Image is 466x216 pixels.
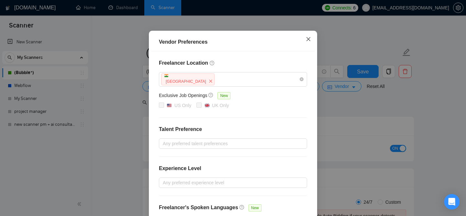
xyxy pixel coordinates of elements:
[174,102,191,109] div: US Only
[159,38,307,46] div: Vendor Preferences
[212,102,229,109] div: UK Only
[164,74,168,78] img: 🇮🇳
[159,165,201,172] h4: Experience Level
[159,204,238,211] h4: Freelancer's Spoken Languages
[205,103,209,108] img: 🇬🇧
[208,92,214,98] span: question-circle
[300,31,317,48] button: Close
[210,60,215,66] span: question-circle
[306,37,311,42] span: close
[300,77,304,81] span: close-circle
[249,204,261,211] span: New
[159,59,307,67] h4: Freelancer Location
[207,78,214,85] span: close
[166,79,206,84] span: [GEOGRAPHIC_DATA]
[217,92,230,99] span: New
[167,103,172,108] img: 🇺🇸
[444,194,460,210] div: Open Intercom Messenger
[239,205,245,210] span: question-circle
[159,125,307,133] h4: Talent Preference
[159,92,207,99] h5: Exclusive Job Openings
